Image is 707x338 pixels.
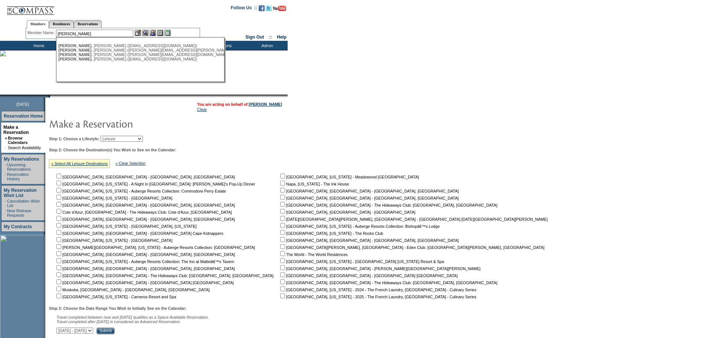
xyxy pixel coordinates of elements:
[5,145,7,150] td: ·
[164,30,171,36] img: b_calculator.gif
[279,238,459,243] nobr: [GEOGRAPHIC_DATA], [GEOGRAPHIC_DATA] - [GEOGRAPHIC_DATA], [GEOGRAPHIC_DATA]
[279,231,383,236] nobr: [GEOGRAPHIC_DATA], [US_STATE] - The Rocks Club
[3,125,29,135] a: Make a Reservation
[55,252,235,257] nobr: [GEOGRAPHIC_DATA], [GEOGRAPHIC_DATA] - [GEOGRAPHIC_DATA], [GEOGRAPHIC_DATA]
[55,259,234,264] nobr: [GEOGRAPHIC_DATA], [US_STATE] - Auberge Resorts Collection: The Inn at Matteiâ€™s Tavern
[279,182,349,186] nobr: Napa, [US_STATE] - The Ink House
[8,145,41,150] a: Search Availability
[7,209,31,217] a: New Release Requests
[58,57,91,61] span: [PERSON_NAME]
[279,295,476,299] nobr: [GEOGRAPHIC_DATA], [US_STATE] - 2025 - The French Laundry, [GEOGRAPHIC_DATA] - Culinary Series
[266,5,272,11] img: Follow us on Twitter
[245,35,264,40] a: Sign Out
[4,188,37,198] a: My Reservation Wish List
[55,280,234,285] nobr: [GEOGRAPHIC_DATA], [GEOGRAPHIC_DATA] - [GEOGRAPHIC_DATA] [GEOGRAPHIC_DATA]
[17,41,59,50] td: Home
[50,95,51,98] img: blank.gif
[49,116,197,131] img: pgTtlMakeReservation.gif
[5,136,7,140] b: »
[55,175,235,179] nobr: [GEOGRAPHIC_DATA], [GEOGRAPHIC_DATA] - [GEOGRAPHIC_DATA], [GEOGRAPHIC_DATA]
[142,30,148,36] img: View
[16,102,29,106] span: [DATE]
[48,95,50,98] img: promoShadowLeftCorner.gif
[55,266,235,271] nobr: [GEOGRAPHIC_DATA], [GEOGRAPHIC_DATA] - [GEOGRAPHIC_DATA], [GEOGRAPHIC_DATA]
[245,41,288,50] td: Admin
[56,315,209,319] span: Travel completed between now and [DATE] qualifies as a Space Available Reservation.
[197,107,207,112] a: Clear
[58,43,222,48] div: , [PERSON_NAME] ([EMAIL_ADDRESS][DOMAIN_NAME])
[55,245,255,250] nobr: [PERSON_NAME][GEOGRAPHIC_DATA], [US_STATE] - Auberge Resorts Collection: [GEOGRAPHIC_DATA]
[49,306,186,311] b: Step 3: Choose the Date Range You Wish to Initially See on the Calendar:
[259,5,265,11] img: Become our fan on Facebook
[7,172,29,181] a: Reservation History
[55,189,226,193] nobr: [GEOGRAPHIC_DATA], [US_STATE] - Auberge Resorts Collection: Commodore Perry Estate
[58,52,91,57] span: [PERSON_NAME]
[5,172,6,181] td: ·
[58,48,91,52] span: [PERSON_NAME]
[55,273,274,278] nobr: [GEOGRAPHIC_DATA], [GEOGRAPHIC_DATA] - The Hideaways Club: [GEOGRAPHIC_DATA], [GEOGRAPHIC_DATA]
[279,224,440,229] nobr: [GEOGRAPHIC_DATA], [US_STATE] - Auberge Resorts Collection: Bishopâ€™s Lodge
[279,280,497,285] nobr: [GEOGRAPHIC_DATA], [GEOGRAPHIC_DATA] - The Hideaways Club: [GEOGRAPHIC_DATA], [GEOGRAPHIC_DATA]
[279,259,444,264] nobr: [GEOGRAPHIC_DATA], [US_STATE] - [GEOGRAPHIC_DATA] [US_STATE] Resort & Spa
[5,209,6,217] td: ·
[58,43,91,48] span: [PERSON_NAME]
[55,196,173,200] nobr: [GEOGRAPHIC_DATA], [US_STATE] - [GEOGRAPHIC_DATA]
[115,161,145,165] a: » Clear Selection
[157,30,163,36] img: Reservations
[279,245,544,250] nobr: [GEOGRAPHIC_DATA][PERSON_NAME], [GEOGRAPHIC_DATA] - Eden Club: [GEOGRAPHIC_DATA][PERSON_NAME], [G...
[55,295,176,299] nobr: [GEOGRAPHIC_DATA], [US_STATE] - Carneros Resort and Spa
[279,252,348,257] nobr: The World - The World Residences
[55,288,210,292] nobr: Muskoka, [GEOGRAPHIC_DATA] - [GEOGRAPHIC_DATA], [GEOGRAPHIC_DATA]
[4,114,43,119] a: Reservation Home
[27,20,49,28] a: Members
[273,6,286,11] img: Subscribe to our YouTube Channel
[96,328,115,334] input: Submit
[279,203,497,207] nobr: [GEOGRAPHIC_DATA], [GEOGRAPHIC_DATA] - The Hideaways Club: [GEOGRAPHIC_DATA], [GEOGRAPHIC_DATA]
[49,20,74,28] a: Residences
[8,136,27,145] a: Browse Calendars
[231,4,257,13] td: Follow Us ::
[55,217,235,221] nobr: [GEOGRAPHIC_DATA], [GEOGRAPHIC_DATA] - [GEOGRAPHIC_DATA], [GEOGRAPHIC_DATA]
[7,163,31,171] a: Upcoming Reservations
[56,319,181,324] nobr: Travel completed after [DATE] is considered an Advanced Reservation.
[55,210,232,214] nobr: Cote d'Azur, [GEOGRAPHIC_DATA] - The Hideaways Club: Cote d'Azur, [GEOGRAPHIC_DATA]
[279,189,459,193] nobr: [GEOGRAPHIC_DATA], [GEOGRAPHIC_DATA] - [GEOGRAPHIC_DATA], [GEOGRAPHIC_DATA]
[55,203,235,207] nobr: [GEOGRAPHIC_DATA], [GEOGRAPHIC_DATA] - [GEOGRAPHIC_DATA], [GEOGRAPHIC_DATA]
[51,161,108,166] a: » Select All Leisure Destinations
[279,217,547,221] nobr: [DATE][GEOGRAPHIC_DATA][PERSON_NAME], [GEOGRAPHIC_DATA] - [GEOGRAPHIC_DATA] [DATE][GEOGRAPHIC_DAT...
[197,102,282,106] span: You are acting on behalf of:
[279,266,480,271] nobr: [GEOGRAPHIC_DATA], [GEOGRAPHIC_DATA] - [PERSON_NAME][GEOGRAPHIC_DATA][PERSON_NAME]
[279,210,415,214] nobr: [GEOGRAPHIC_DATA], [GEOGRAPHIC_DATA] - [GEOGRAPHIC_DATA]
[74,20,102,28] a: Reservations
[269,35,272,40] span: ::
[249,102,282,106] a: [PERSON_NAME]
[5,199,6,208] td: ·
[49,137,99,141] b: Step 1: Choose a Lifestyle:
[266,7,272,12] a: Follow us on Twitter
[55,224,197,229] nobr: [GEOGRAPHIC_DATA], [US_STATE] - [GEOGRAPHIC_DATA], [US_STATE]
[279,273,458,278] nobr: [GEOGRAPHIC_DATA], [GEOGRAPHIC_DATA] - [GEOGRAPHIC_DATA] [GEOGRAPHIC_DATA]
[58,48,222,52] div: , [PERSON_NAME] ([PERSON_NAME][EMAIL_ADDRESS][PERSON_NAME][DOMAIN_NAME])
[5,163,6,171] td: ·
[58,57,222,61] div: , [PERSON_NAME] ([EMAIL_ADDRESS][DOMAIN_NAME])
[55,182,255,186] nobr: [GEOGRAPHIC_DATA], [US_STATE] - A Night In [GEOGRAPHIC_DATA]: [PERSON_NAME]'s Pop-Up Dinner
[279,288,476,292] nobr: [GEOGRAPHIC_DATA], [US_STATE] - 2024 - The French Laundry, [GEOGRAPHIC_DATA] - Culinary Series
[279,175,419,179] nobr: [GEOGRAPHIC_DATA], [US_STATE] - Meadowood [GEOGRAPHIC_DATA]
[135,30,141,36] img: b_edit.gif
[27,30,56,36] div: Member Name:
[4,157,39,162] a: My Reservations
[4,224,32,229] a: My Contracts
[277,35,287,40] a: Help
[7,199,40,208] a: Cancellation Wish List
[55,238,173,243] nobr: [GEOGRAPHIC_DATA], [US_STATE] - [GEOGRAPHIC_DATA]
[55,231,223,236] nobr: [GEOGRAPHIC_DATA], [GEOGRAPHIC_DATA] - [GEOGRAPHIC_DATA] Cape Kidnappers
[279,196,459,200] nobr: [GEOGRAPHIC_DATA], [GEOGRAPHIC_DATA] - [GEOGRAPHIC_DATA], [GEOGRAPHIC_DATA]
[259,7,265,12] a: Become our fan on Facebook
[58,52,222,57] div: , [PERSON_NAME] ([PERSON_NAME][EMAIL_ADDRESS][DOMAIN_NAME])
[49,148,176,152] b: Step 2: Choose the Destination(s) You Wish to See on the Calendar:
[150,30,156,36] img: Impersonate
[273,7,286,12] a: Subscribe to our YouTube Channel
